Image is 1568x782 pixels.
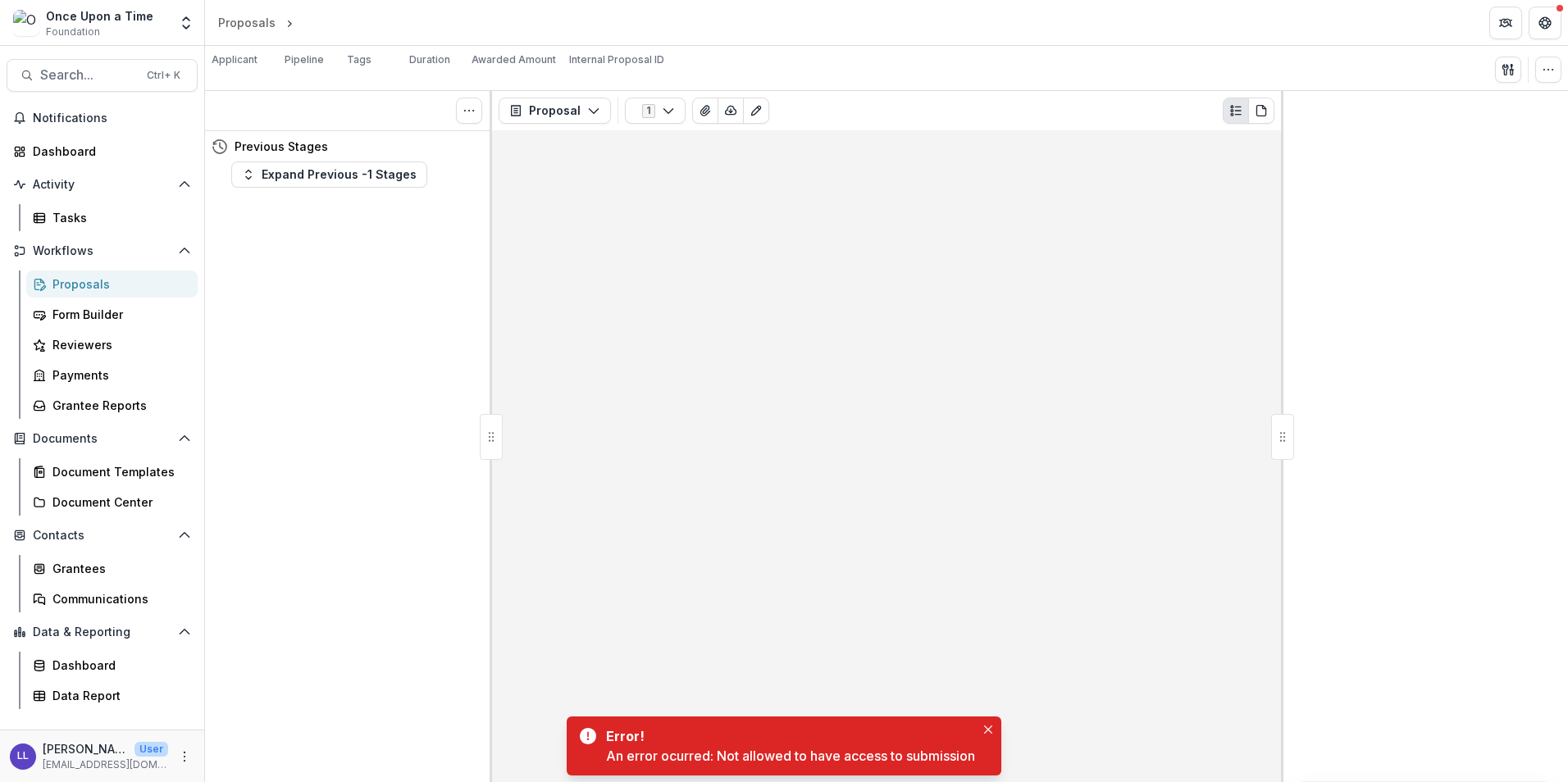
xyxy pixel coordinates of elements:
a: Document Center [26,489,198,516]
p: Duration [409,52,450,67]
a: Reviewers [26,331,198,358]
span: Contacts [33,529,171,543]
div: Proposals [218,14,276,31]
div: Dashboard [33,143,185,160]
span: Workflows [33,244,171,258]
a: Form Builder [26,301,198,328]
a: Grantee Reports [26,392,198,419]
span: Search... [40,67,137,83]
a: Dashboard [7,138,198,165]
button: Close [978,720,998,739]
div: Reviewers [52,336,185,353]
div: Tasks [52,209,185,226]
div: Document Center [52,493,185,511]
div: Grantees [52,560,185,577]
button: Open Workflows [7,238,198,264]
button: 1 [625,98,686,124]
button: Search... [7,59,198,92]
button: More [175,747,194,766]
p: [EMAIL_ADDRESS][DOMAIN_NAME] [43,757,168,772]
span: Activity [33,178,171,192]
span: Data & Reporting [33,625,171,639]
span: Documents [33,432,171,446]
div: Payments [52,366,185,384]
button: Toggle View Cancelled Tasks [456,98,482,124]
div: An error ocurred: Not allowed to have access to submission [606,746,975,766]
a: Dashboard [26,652,198,679]
button: Open Data & Reporting [7,619,198,645]
button: Open Activity [7,171,198,198]
a: Tasks [26,204,198,231]
div: Lauryn Lents [17,751,29,762]
button: Edit as form [743,98,769,124]
img: Once Upon a Time [13,10,39,36]
button: Proposal [499,98,611,124]
div: Communications [52,590,185,607]
a: Document Templates [26,458,198,485]
span: Foundation [46,25,100,39]
button: Open entity switcher [175,7,198,39]
a: Data Report [26,682,198,709]
div: Error! [606,726,969,746]
button: Open Documents [7,425,198,452]
button: View Attached Files [692,98,718,124]
nav: breadcrumb [212,11,310,34]
a: Proposals [212,11,282,34]
a: Communications [26,585,198,612]
p: Pipeline [285,52,324,67]
button: Notifications [7,105,198,131]
a: Proposals [26,271,198,298]
div: Dashboard [52,657,185,674]
p: Applicant [212,52,258,67]
button: Plaintext view [1223,98,1249,124]
button: Expand Previous -1 Stages [231,161,427,188]
button: Open Contacts [7,522,198,548]
div: Proposals [52,275,185,293]
p: Internal Proposal ID [569,52,664,67]
button: Get Help [1529,7,1561,39]
div: Ctrl + K [144,66,184,84]
div: Once Upon a Time [46,7,153,25]
div: Data Report [52,687,185,704]
button: Partners [1489,7,1522,39]
div: Form Builder [52,306,185,323]
p: Awarded Amount [472,52,556,67]
span: Notifications [33,111,191,125]
p: [PERSON_NAME] [43,740,128,757]
p: Tags [347,52,371,67]
p: User [134,742,168,757]
a: Grantees [26,555,198,582]
a: Payments [26,361,198,389]
div: Document Templates [52,463,185,480]
button: PDF view [1248,98,1274,124]
h4: Previous Stages [235,138,328,155]
div: Grantee Reports [52,397,185,414]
